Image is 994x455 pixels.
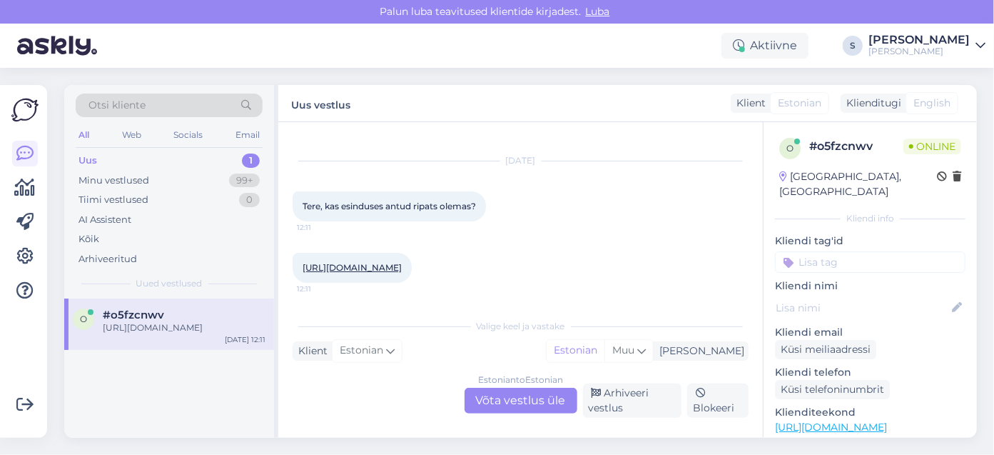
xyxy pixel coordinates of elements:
div: [GEOGRAPHIC_DATA], [GEOGRAPHIC_DATA] [779,169,937,199]
div: Estonian to Estonian [478,374,563,386]
span: Uued vestlused [136,277,203,290]
div: # o5fzcnwv [809,138,903,155]
span: #o5fzcnwv [103,309,164,321]
span: o [786,143,793,154]
a: [PERSON_NAME][PERSON_NAME] [868,34,985,57]
div: [DATE] 12:11 [225,334,265,345]
span: Luba [582,5,614,18]
p: Kliendi telefon [775,365,965,380]
div: [URL][DOMAIN_NAME] [103,321,265,334]
p: Kliendi email [775,325,965,340]
input: Lisa tag [775,251,965,273]
div: Minu vestlused [78,174,149,188]
div: AI Assistent [78,213,131,227]
div: Arhiveeritud [78,252,137,266]
div: Küsi telefoninumbrit [775,380,890,399]
div: Valige keel ja vastake [293,320,749,333]
div: Socials [171,126,206,144]
div: Email [233,126,263,144]
span: Estonian [340,343,383,359]
div: Võta vestlus üle [465,388,577,414]
p: Kliendi nimi [775,279,965,294]
a: [URL][DOMAIN_NAME] [775,421,887,434]
div: Web [119,126,144,144]
span: Muu [612,344,634,356]
p: Klienditeekond [775,405,965,420]
span: Estonian [778,96,821,111]
div: [PERSON_NAME] [868,34,970,46]
span: o [80,314,87,324]
div: Aktiivne [721,33,808,59]
div: [DATE] [293,154,749,167]
div: S [843,36,863,56]
div: 1 [242,154,260,168]
div: Kliendi info [775,212,965,225]
span: 12:11 [297,222,350,233]
span: Online [903,139,961,154]
span: English [913,96,950,111]
div: Estonian [547,340,604,361]
div: Klient [293,344,328,359]
div: Arhiveeri vestlus [583,384,681,418]
input: Lisa nimi [776,300,949,316]
div: Klienditugi [841,96,901,111]
div: [PERSON_NAME] [654,344,744,359]
div: Kõik [78,232,99,246]
div: All [76,126,92,144]
div: 0 [239,193,260,207]
div: 99+ [229,174,260,188]
span: 12:11 [297,284,350,294]
span: Tere, kas esinduses antud ripats olemas? [303,201,476,211]
p: Kliendi tag'id [775,234,965,249]
div: Klient [731,96,766,111]
div: Uus [78,154,97,168]
div: Blokeeri [687,384,749,418]
div: Küsi meiliaadressi [775,340,876,359]
label: Uus vestlus [291,94,350,113]
a: [URL][DOMAIN_NAME] [303,262,402,273]
div: [PERSON_NAME] [868,46,970,57]
div: Tiimi vestlused [78,193,148,207]
span: Otsi kliente [88,98,146,113]
img: Askly Logo [11,96,39,124]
